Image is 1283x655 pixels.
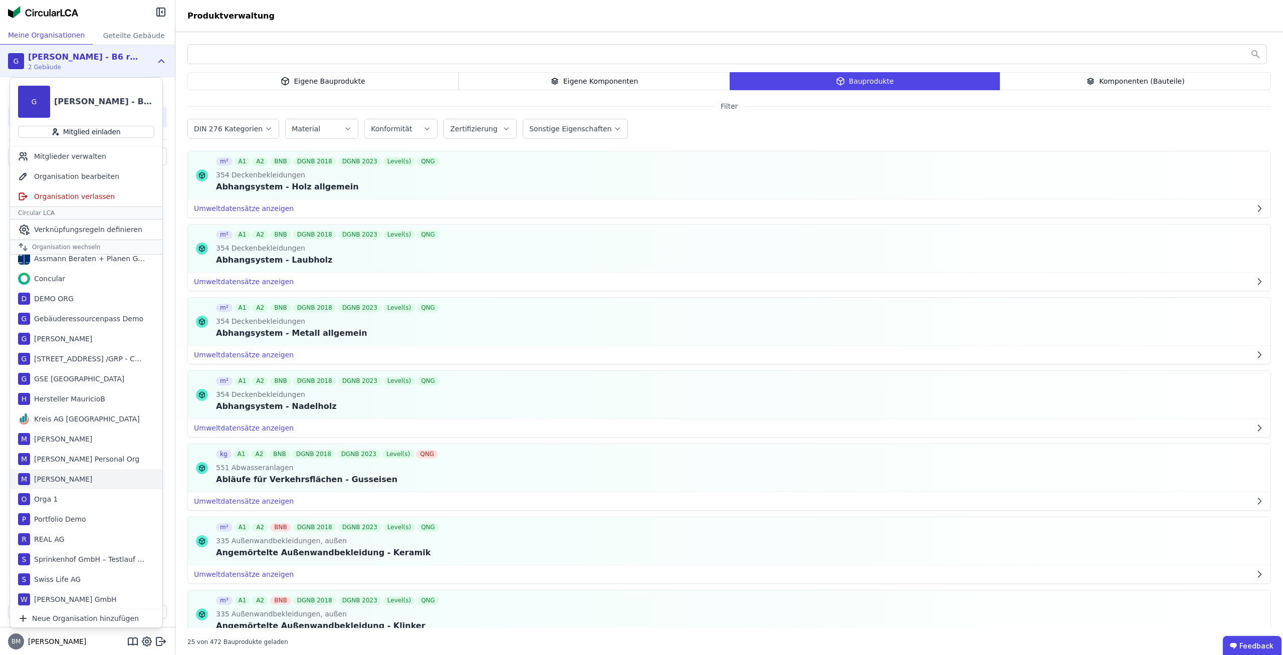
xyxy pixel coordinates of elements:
[30,474,92,484] div: [PERSON_NAME]
[251,450,267,459] div: A2
[187,634,288,646] div: 25 von 472 Bauprodukte geladen
[30,334,92,344] div: [PERSON_NAME]
[216,181,441,193] div: Abhangsystem - Holz allgemein
[18,333,30,345] div: G
[293,523,336,532] div: DGNB 2018
[30,294,74,304] div: DEMO ORG
[18,433,30,445] div: M
[30,534,65,544] div: REAL AG
[188,273,1270,291] button: Umweltdatensätze anzeigen
[383,523,415,532] div: Level(s)
[8,53,24,69] div: G
[188,199,1270,217] button: Umweltdatensätze anzeigen
[188,346,1270,364] button: Umweltdatensätze anzeigen
[30,414,140,424] div: Kreis AG [GEOGRAPHIC_DATA]
[270,523,291,532] div: BNB
[18,453,30,465] div: M
[175,10,287,22] div: Produktverwaltung
[216,536,230,546] span: 335
[383,304,415,312] div: Level(s)
[28,51,143,63] div: [PERSON_NAME] - B6 retool
[417,596,439,605] div: QNG
[30,554,145,564] div: Sprinkenhof GmbH – Testlauf Große Datei
[30,594,117,604] div: [PERSON_NAME] GmbH
[459,72,730,90] div: Eigene Komponenten
[18,553,30,565] div: S
[235,596,251,605] div: A1
[230,243,305,253] span: Deckenbekleidungen
[34,225,142,235] span: Verknüpfungsregeln definieren
[18,353,30,365] div: G
[216,231,233,239] div: m²
[270,231,291,239] div: BNB
[30,494,58,504] div: Orga 1
[383,157,415,166] div: Level(s)
[216,170,230,180] span: 354
[270,157,291,166] div: BNB
[216,327,441,339] div: Abhangsystem - Metall allgemein
[216,474,440,486] div: Abläufe für Verkehrsflächen - Gusseisen
[18,493,30,505] div: O
[188,419,1270,437] button: Umweltdatensätze anzeigen
[8,6,78,18] img: Concular
[383,596,415,605] div: Level(s)
[216,620,441,632] div: Angemörtelte Außenwandbekleidung - Klinker
[416,450,438,459] div: QNG
[18,413,30,425] img: Kreis AG Germany
[383,377,415,385] div: Level(s)
[338,231,381,239] div: DGNB 2023
[216,523,233,532] div: m²
[337,450,380,459] div: DGNB 2023
[30,574,81,584] div: Swiss Life AG
[270,304,291,312] div: BNB
[252,596,268,605] div: A2
[383,231,415,239] div: Level(s)
[529,125,613,133] label: Sonstige Eigenschaften
[18,513,30,525] div: P
[230,536,347,546] span: Außenwandbekleidungen, außen
[216,463,230,473] span: 551
[216,304,233,312] div: m²
[293,377,336,385] div: DGNB 2018
[216,596,233,605] div: m³
[252,304,268,312] div: A2
[30,274,65,284] div: Concular
[293,231,336,239] div: DGNB 2018
[216,157,233,166] div: m²
[417,157,439,166] div: QNG
[10,240,162,255] div: Organisation wechseln
[417,523,439,532] div: QNG
[18,533,30,545] div: R
[188,565,1270,583] button: Umweltdatensätze anzeigen
[30,354,145,364] div: [STREET_ADDRESS] /GRP - Concular Intern
[216,400,441,412] div: Abhangsystem - Nadelholz
[235,231,251,239] div: A1
[252,157,268,166] div: A2
[18,86,50,118] div: G
[10,146,162,166] div: Mitglieder verwalten
[293,304,336,312] div: DGNB 2018
[30,434,92,444] div: [PERSON_NAME]
[30,374,124,384] div: GSE [GEOGRAPHIC_DATA]
[216,389,230,399] span: 354
[18,573,30,585] div: S
[235,377,251,385] div: A1
[417,304,439,312] div: QNG
[234,450,250,459] div: A1
[24,636,86,646] span: [PERSON_NAME]
[216,316,230,326] span: 354
[30,254,145,264] div: Assmann Beraten + Planen GmbH
[230,316,305,326] span: Deckenbekleidungen
[216,450,232,459] div: kg
[188,492,1270,510] button: Umweltdatensätze anzeigen
[188,119,279,138] button: DIN 276 Kategorien
[230,170,305,180] span: Deckenbekleidungen
[252,377,268,385] div: A2
[187,72,459,90] div: Eigene Bauprodukte
[18,253,30,265] img: Assmann Beraten + Planen GmbH
[93,26,175,45] div: Geteilte Gebäude
[235,523,251,532] div: A1
[18,373,30,385] div: G
[230,609,347,619] span: Außenwandbekleidungen, außen
[450,125,499,133] label: Zertifizierung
